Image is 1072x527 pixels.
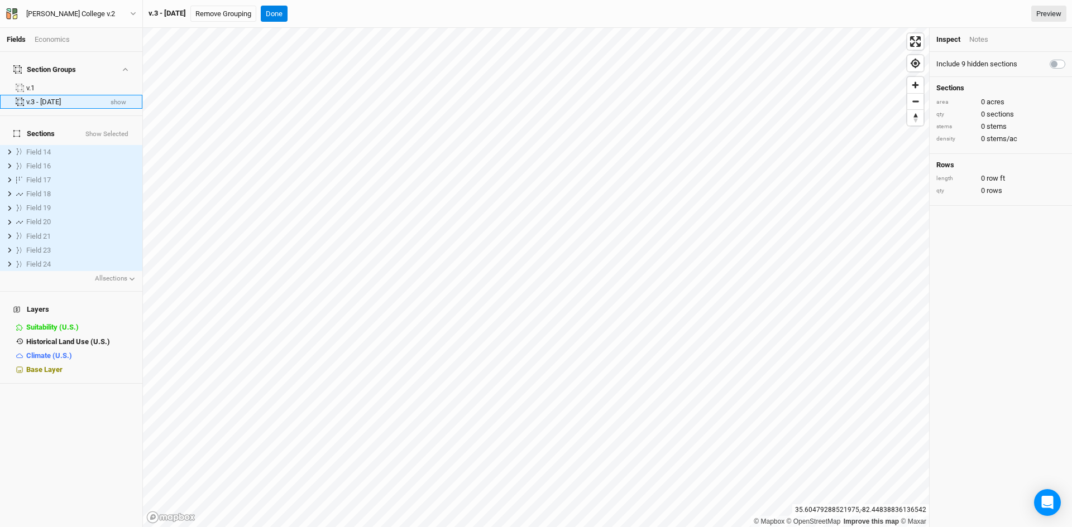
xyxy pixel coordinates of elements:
div: Section Groups [13,65,76,74]
div: density [936,135,975,143]
span: Suitability (U.S.) [26,323,79,331]
div: Field 21 [26,232,136,241]
div: Historical Land Use (U.S.) [26,337,136,346]
span: Sections [13,129,55,138]
a: Preview [1031,6,1066,22]
div: Inspect [936,35,960,45]
h4: Rows [936,161,1065,170]
button: Done [261,6,288,22]
div: Field 17 [26,176,136,185]
a: OpenStreetMap [787,518,841,525]
button: Show section groups [120,66,130,73]
button: Find my location [907,55,923,71]
span: acres [987,97,1004,107]
div: v.1 [26,84,136,93]
span: Field 23 [26,246,51,254]
span: Reset bearing to north [907,110,923,125]
div: Open Intercom Messenger [1034,489,1061,516]
canvas: Map [143,28,929,527]
span: stems [987,122,1007,132]
div: area [936,98,975,107]
span: stems/ac [987,134,1017,144]
div: v.3 - 9.10.25 [149,8,186,18]
div: Notes [969,35,988,45]
span: Zoom out [907,94,923,109]
div: Field 14 [26,148,136,157]
a: Improve this map [844,518,899,525]
h4: Layers [7,298,136,321]
div: length [936,175,975,183]
div: 0 [936,97,1065,107]
button: Remove Grouping [190,6,256,22]
div: Field 24 [26,260,136,269]
div: [PERSON_NAME] College v.2 [26,8,115,20]
span: sections [987,109,1014,119]
div: stems [936,123,975,131]
span: Field 24 [26,260,51,268]
div: Field 23 [26,246,136,255]
span: row ft [987,173,1005,183]
div: Field 20 [26,217,136,226]
div: Field 18 [26,190,136,199]
div: Suitability (U.S.) [26,323,136,332]
a: Maxar [901,518,926,525]
button: Zoom out [907,93,923,109]
span: rows [987,186,1002,196]
a: Mapbox [754,518,784,525]
h4: Sections [936,84,1065,93]
button: [PERSON_NAME] College v.2 [6,8,137,20]
button: Show Selected [85,130,129,138]
div: 0 [936,109,1065,119]
label: Include 9 hidden sections [936,59,1017,69]
div: 35.60479288521975 , -82.44838836136542 [792,504,929,516]
span: Historical Land Use (U.S.) [26,337,110,346]
div: qty [936,110,975,119]
div: v.3 - 9.10.25 [26,98,101,107]
div: Climate (U.S.) [26,351,136,360]
a: Fields [7,35,26,43]
span: Field 14 [26,148,51,156]
div: Field 19 [26,204,136,212]
span: Base Layer [26,365,63,374]
div: Warren Wilson College v.2 [26,8,115,20]
a: Mapbox logo [146,511,195,524]
span: Field 17 [26,176,51,184]
span: Field 21 [26,232,51,240]
button: Zoom in [907,77,923,93]
div: Economics [35,35,70,45]
div: 0 [936,186,1065,196]
div: 0 [936,122,1065,132]
span: Field 16 [26,162,51,170]
div: 0 [936,134,1065,144]
div: 0 [936,173,1065,183]
span: Climate (U.S.) [26,351,72,360]
span: Field 20 [26,217,51,226]
button: show [110,99,127,107]
button: Reset bearing to north [907,109,923,125]
div: Field 16 [26,162,136,171]
span: Field 18 [26,190,51,198]
span: Field 19 [26,204,51,212]
button: Allsections [94,273,136,284]
div: Base Layer [26,365,136,374]
div: qty [936,187,975,195]
button: Enter fullscreen [907,33,923,50]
